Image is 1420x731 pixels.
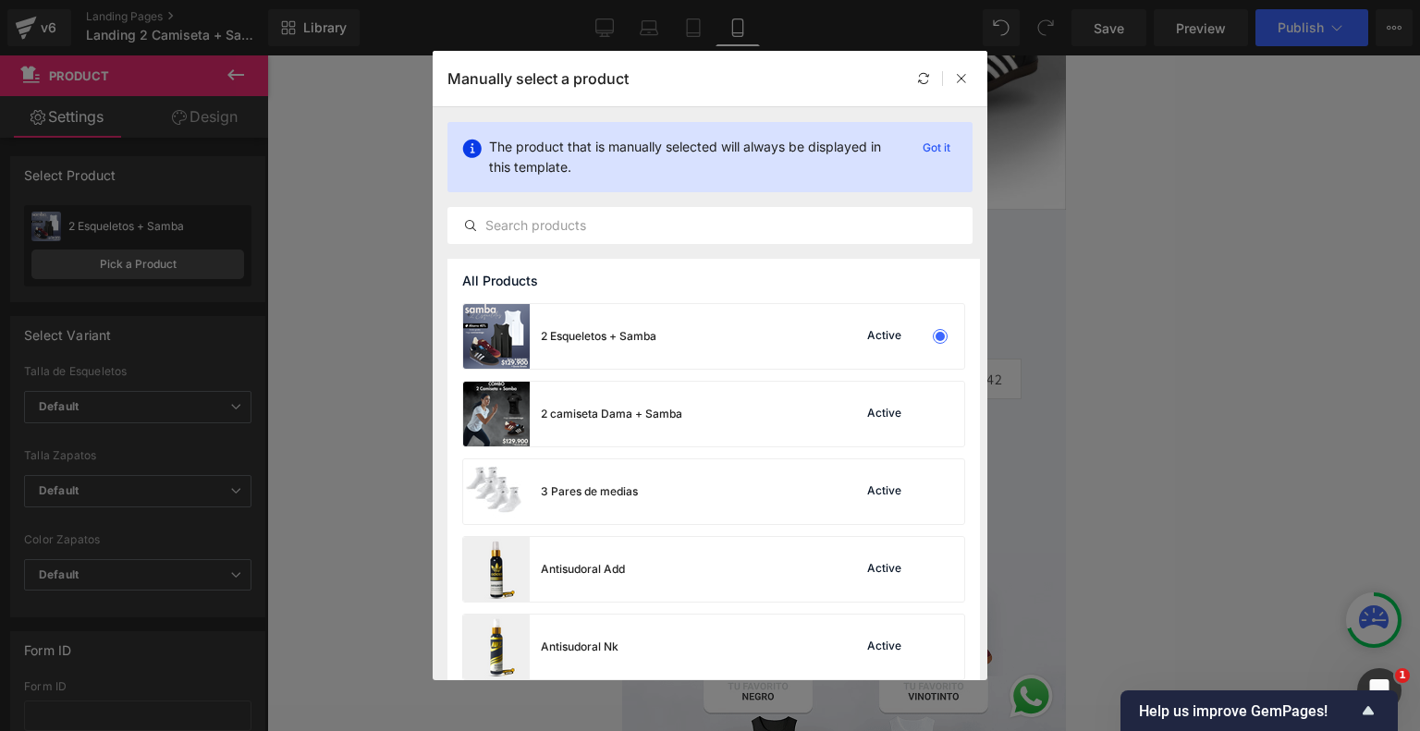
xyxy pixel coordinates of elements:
span: 40 [230,304,246,343]
span: Negro [142,441,182,480]
span: 39 [164,304,179,343]
div: Active [863,562,905,577]
span: 37 [29,304,44,343]
label: Talla Zapatos [9,281,435,303]
div: 3 Pares de medias [541,483,638,500]
div: Active [863,407,905,421]
div: Antisudoral Add [541,561,625,578]
img: product-img [463,615,530,679]
span: 38 [96,304,112,343]
span: L [92,225,100,263]
span: 1 [1395,668,1410,683]
span: XL [151,225,166,263]
div: 2 Esqueletos + Samba [541,328,656,345]
img: product-img [463,459,530,524]
p: The product that is manually selected will always be displayed in this template. [489,137,900,177]
img: product-img [463,304,530,369]
span: Vinotinto [29,441,91,480]
p: Got it [915,137,958,159]
div: 2 camiseta Dama + Samba [541,406,682,422]
p: Manually select a product [447,69,629,88]
label: Color Zapatos [9,418,435,440]
span: Help us improve GemPages! [1139,702,1357,720]
a: Send a message via WhatsApp [384,615,435,666]
span: 42 [364,304,380,343]
button: Show survey - Help us improve GemPages! [1139,700,1379,722]
img: product-img [463,537,530,602]
span: 43 [29,361,44,400]
div: Active [863,329,905,344]
div: Active [863,484,905,499]
span: M [29,225,41,263]
div: Antisudoral Nk [541,639,618,655]
img: product-img [463,382,530,446]
div: Open WhatsApp chat [384,615,435,666]
h1: Tallaje nacional [9,154,435,174]
iframe: Intercom live chat [1357,668,1402,713]
div: Active [863,640,905,654]
input: Search products [448,214,972,237]
div: All Products [447,259,980,303]
span: 41 [298,304,312,343]
label: Talla de Esqueletos [9,201,435,223]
